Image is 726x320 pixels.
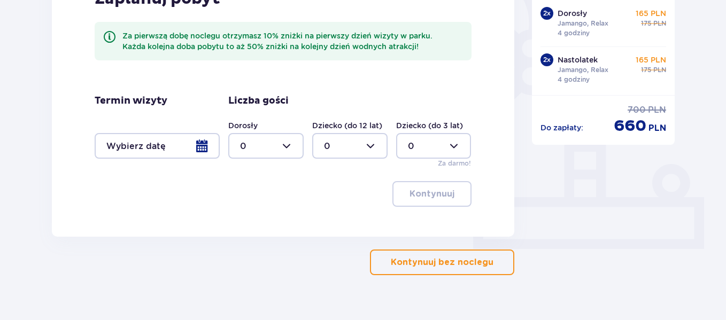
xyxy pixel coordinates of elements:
[636,8,666,19] p: 165 PLN
[641,19,651,28] p: 175
[410,188,454,200] p: Kontynuuj
[312,120,382,131] label: Dziecko (do 12 lat)
[558,65,608,75] p: Jamango, Relax
[540,53,553,66] div: 2 x
[614,116,646,136] p: 660
[641,65,651,75] p: 175
[648,104,666,116] p: PLN
[95,95,167,107] p: Termin wizyty
[392,181,472,207] button: Kontynuuj
[396,120,463,131] label: Dziecko (do 3 lat)
[648,122,666,134] p: PLN
[228,95,289,107] p: Liczba gości
[540,122,583,133] p: Do zapłaty :
[228,120,258,131] label: Dorosły
[391,256,493,268] p: Kontynuuj bez noclegu
[558,54,598,65] p: Nastolatek
[558,8,587,19] p: Dorosły
[558,75,590,84] p: 4 godziny
[122,30,463,52] div: Za pierwszą dobę noclegu otrzymasz 10% zniżki na pierwszy dzień wizyty w parku. Każda kolejna dob...
[558,28,590,38] p: 4 godziny
[540,7,553,20] div: 2 x
[558,19,608,28] p: Jamango, Relax
[628,104,646,116] p: 700
[370,249,514,275] button: Kontynuuj bez noclegu
[653,65,666,75] p: PLN
[636,54,666,65] p: 165 PLN
[653,19,666,28] p: PLN
[438,159,471,168] p: Za darmo!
